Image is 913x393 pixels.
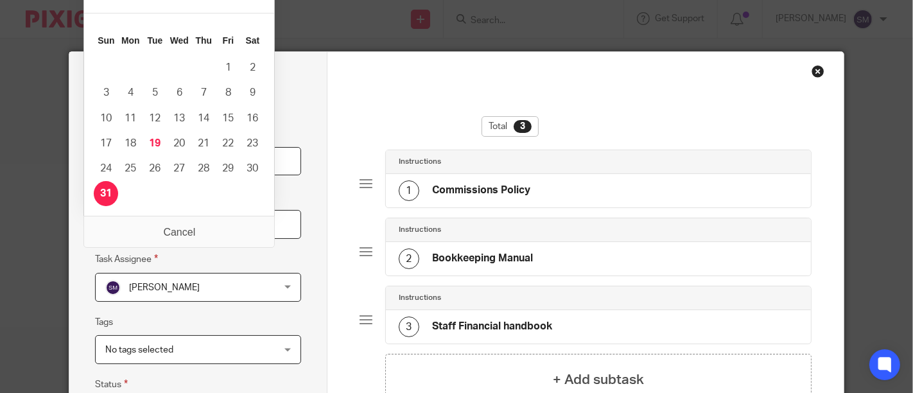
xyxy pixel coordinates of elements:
[105,345,173,354] span: No tags selected
[167,106,191,131] button: 13
[399,293,441,303] h4: Instructions
[129,283,200,292] span: [PERSON_NAME]
[118,80,143,105] button: 4
[148,35,163,46] abbr: Tuesday
[167,156,191,181] button: 27
[246,35,260,46] abbr: Saturday
[191,80,216,105] button: 7
[399,225,441,235] h4: Instructions
[191,156,216,181] button: 28
[216,80,240,105] button: 8
[94,131,118,156] button: 17
[399,317,419,337] div: 3
[240,156,265,181] button: 30
[118,106,143,131] button: 11
[98,35,114,46] abbr: Sunday
[95,210,301,239] input: Use the arrow keys to pick a date
[399,249,419,269] div: 2
[399,157,441,167] h4: Instructions
[216,131,240,156] button: 22
[105,280,121,295] img: svg%3E
[94,106,118,131] button: 10
[432,320,552,333] h4: Staff Financial handbook
[191,131,216,156] button: 21
[170,35,189,46] abbr: Wednesday
[216,55,240,80] button: 1
[240,106,265,131] button: 16
[240,131,265,156] button: 23
[196,35,212,46] abbr: Thursday
[143,106,167,131] button: 12
[143,80,167,105] button: 5
[94,181,118,206] button: 31
[94,80,118,105] button: 3
[95,252,158,266] label: Task Assignee
[432,184,530,197] h4: Commissions Policy
[118,131,143,156] button: 18
[432,252,533,265] h4: Bookkeeping Manual
[514,120,532,133] div: 3
[482,116,539,137] div: Total
[216,156,240,181] button: 29
[143,131,167,156] button: 19
[167,131,191,156] button: 20
[143,156,167,181] button: 26
[121,35,139,46] abbr: Monday
[222,35,234,46] abbr: Friday
[95,316,113,329] label: Tags
[191,106,216,131] button: 14
[118,156,143,181] button: 25
[95,377,128,392] label: Status
[216,106,240,131] button: 15
[167,80,191,105] button: 6
[812,65,824,78] div: Close this dialog window
[94,156,118,181] button: 24
[399,180,419,201] div: 1
[553,370,644,390] h4: + Add subtask
[240,80,265,105] button: 9
[240,55,265,80] button: 2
